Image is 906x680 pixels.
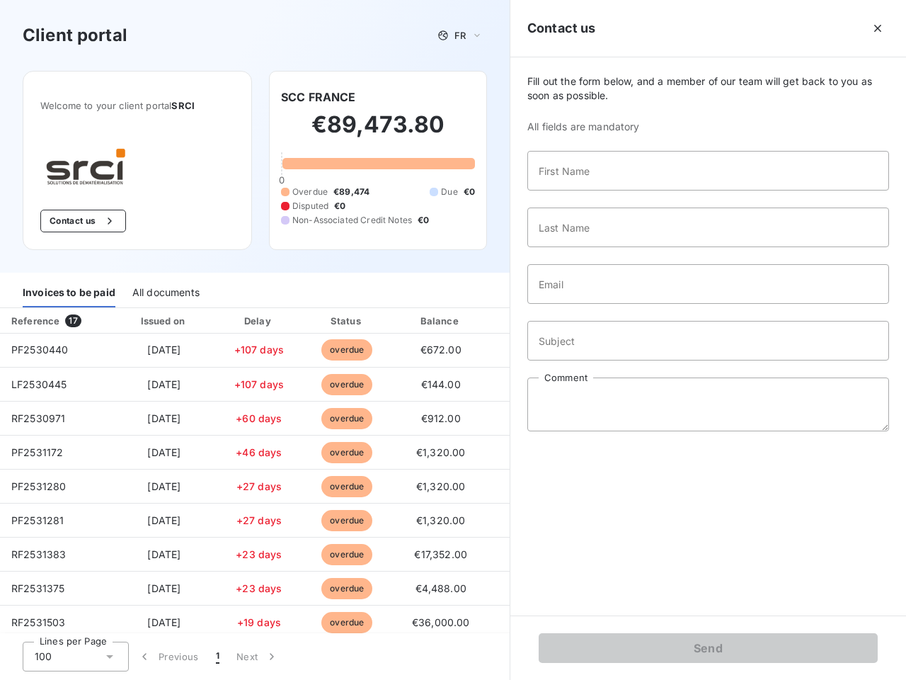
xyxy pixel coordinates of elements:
span: Disputed [292,200,328,212]
span: overdue [321,442,372,463]
span: €912.00 [421,412,461,424]
span: +107 days [234,344,284,356]
span: €672.00 [420,344,461,356]
span: PF2531280 [11,480,66,492]
span: overdue [321,408,372,429]
span: €1,320.00 [416,480,465,492]
span: [DATE] [147,582,180,594]
div: Delay [219,314,299,328]
span: 17 [65,314,81,327]
span: [DATE] [147,446,180,458]
span: overdue [321,476,372,497]
div: Invoices to be paid [23,278,115,307]
span: +60 days [236,412,282,424]
span: €36,000.00 [412,616,470,628]
span: Non-Associated Credit Notes [292,214,412,227]
span: [DATE] [147,412,180,424]
span: [DATE] [147,548,180,560]
div: Status [305,314,389,328]
span: +23 days [236,548,282,560]
span: +19 days [237,616,281,628]
img: Company logo [40,145,131,187]
span: €4,488.00 [415,582,466,594]
h2: €89,473.80 [281,110,475,153]
span: overdue [321,339,372,361]
h6: SCC FRANCE [281,89,356,106]
span: €1,320.00 [416,514,465,526]
span: [DATE] [147,344,180,356]
span: Fill out the form below, and a member of our team will get back to you as soon as possible. [527,74,889,103]
h5: Contact us [527,18,596,38]
span: RF2531503 [11,616,65,628]
span: RF2531383 [11,548,66,560]
span: €144.00 [421,378,461,390]
span: PF2530440 [11,344,68,356]
span: 1 [216,650,219,664]
span: overdue [321,374,372,395]
button: Previous [129,642,207,671]
input: placeholder [527,321,889,361]
span: PF2531172 [11,446,63,458]
span: LF2530445 [11,378,67,390]
div: All documents [132,278,200,307]
button: Next [228,642,287,671]
span: 0 [279,174,285,186]
input: placeholder [527,208,889,247]
span: 100 [35,650,52,664]
span: €89,474 [333,186,369,198]
div: Issued on [115,314,213,328]
button: Send [539,633,878,663]
h3: Client portal [23,23,127,48]
span: overdue [321,544,372,565]
span: Welcome to your client portal [40,100,234,111]
span: Overdue [292,186,328,198]
span: All fields are mandatory [527,120,889,134]
span: overdue [321,612,372,633]
span: €1,320.00 [416,446,465,458]
button: 1 [207,642,228,671]
input: placeholder [527,151,889,191]
span: +27 days [236,514,282,526]
span: +46 days [236,446,282,458]
span: SRCI [171,100,195,111]
span: [DATE] [147,378,180,390]
div: Reference [11,315,59,327]
span: RF2530971 [11,412,65,424]
span: €0 [334,200,345,212]
span: PF2531281 [11,514,64,526]
span: Due [441,186,457,198]
div: Balance [395,314,487,328]
span: €0 [418,214,429,227]
input: placeholder [527,264,889,304]
span: €0 [464,186,475,198]
span: FR [454,30,466,41]
span: [DATE] [147,616,180,628]
span: +107 days [234,378,284,390]
span: +27 days [236,480,282,492]
span: overdue [321,510,372,531]
span: RF2531375 [11,582,64,594]
div: PDF [493,314,564,328]
span: overdue [321,578,372,599]
span: €17,352.00 [414,548,467,560]
span: [DATE] [147,514,180,526]
span: +23 days [236,582,282,594]
button: Contact us [40,210,126,232]
span: [DATE] [147,480,180,492]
